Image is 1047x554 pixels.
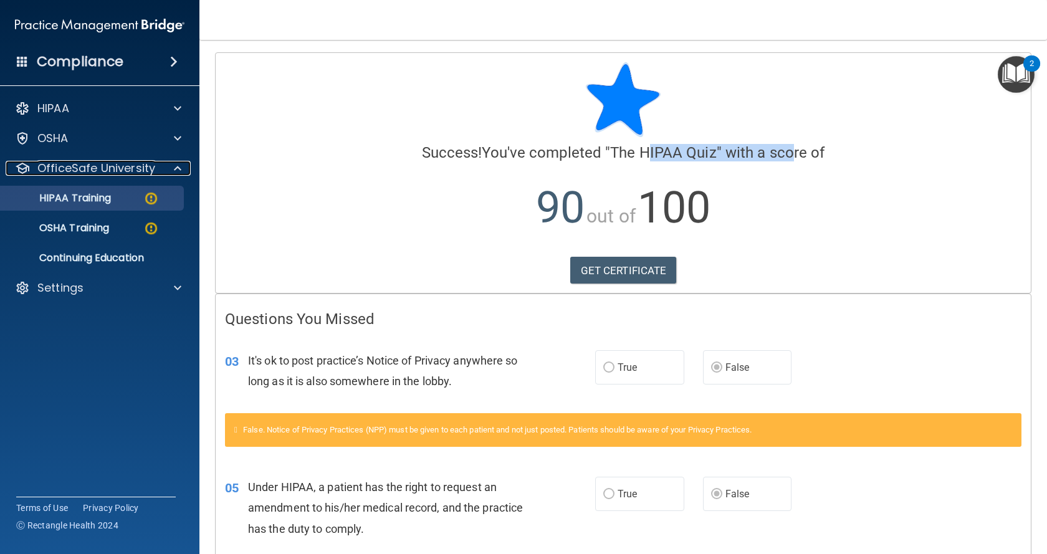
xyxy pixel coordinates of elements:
[422,144,482,161] span: Success!
[1030,64,1034,80] div: 2
[225,354,239,369] span: 03
[15,161,181,176] a: OfficeSafe University
[15,101,181,116] a: HIPAA
[16,502,68,514] a: Terms of Use
[618,488,637,500] span: True
[37,280,84,295] p: Settings
[570,257,677,284] a: GET CERTIFICATE
[638,182,710,233] span: 100
[536,182,585,233] span: 90
[225,145,1021,161] h4: You've completed " " with a score of
[248,480,523,535] span: Under HIPAA, a patient has the right to request an amendment to his/her medical record, and the p...
[16,519,118,532] span: Ⓒ Rectangle Health 2024
[603,490,614,499] input: True
[711,490,722,499] input: False
[610,144,716,161] span: The HIPAA Quiz
[586,62,661,137] img: blue-star-rounded.9d042014.png
[15,13,184,38] img: PMB logo
[143,191,159,206] img: warning-circle.0cc9ac19.png
[225,480,239,495] span: 05
[8,222,109,234] p: OSHA Training
[15,131,181,146] a: OSHA
[586,205,636,227] span: out of
[618,361,637,373] span: True
[243,425,752,434] span: False. Notice of Privacy Practices (NPP) must be given to each patient and not just posted. Patie...
[37,131,69,146] p: OSHA
[225,311,1021,327] h4: Questions You Missed
[143,221,159,236] img: warning-circle.0cc9ac19.png
[37,101,69,116] p: HIPAA
[998,56,1035,93] button: Open Resource Center, 2 new notifications
[725,488,750,500] span: False
[83,502,139,514] a: Privacy Policy
[725,361,750,373] span: False
[37,53,123,70] h4: Compliance
[711,363,722,373] input: False
[985,468,1032,515] iframe: Drift Widget Chat Controller
[8,252,178,264] p: Continuing Education
[37,161,155,176] p: OfficeSafe University
[603,363,614,373] input: True
[248,354,518,388] span: It's ok to post practice’s Notice of Privacy anywhere so long as it is also somewhere in the lobby.
[8,192,111,204] p: HIPAA Training
[15,280,181,295] a: Settings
